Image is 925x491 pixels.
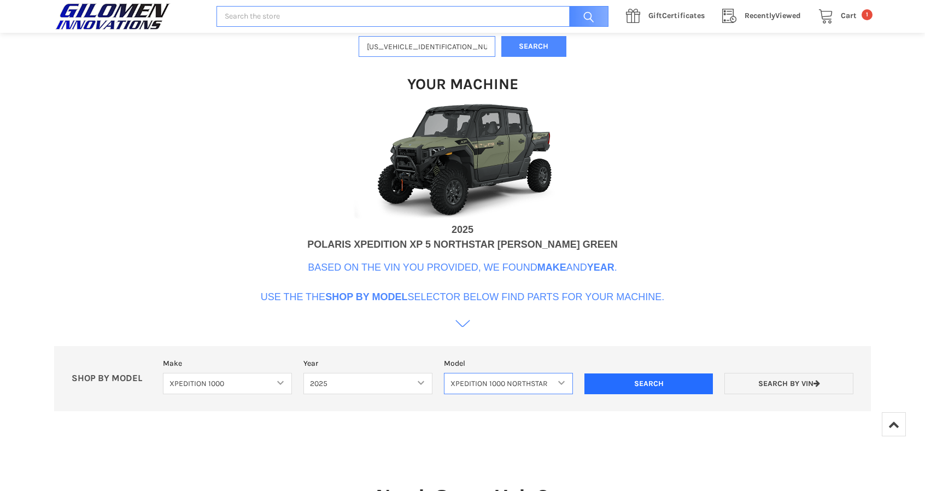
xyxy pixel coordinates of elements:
[716,9,812,23] a: RecentlyViewed
[620,9,716,23] a: GiftCertificates
[537,262,566,273] b: Make
[303,358,432,369] label: Year
[452,223,473,237] div: 2025
[66,373,157,384] p: SHOP BY MODEL
[52,3,205,30] a: GILOMEN INNOVATIONS
[862,9,873,20] span: 1
[812,9,873,23] a: Cart 1
[587,262,614,273] b: Year
[353,100,572,223] img: VIN Image
[501,36,567,57] button: Search
[564,6,608,27] input: Search
[163,358,292,369] label: Make
[724,373,853,394] a: Search by VIN
[745,11,801,20] span: Viewed
[648,11,705,20] span: Certificates
[444,358,573,369] label: Model
[307,237,617,252] div: POLARIS XPEDITION XP 5 NORTHSTAR [PERSON_NAME] GREEN
[841,11,857,20] span: Cart
[261,260,665,305] p: Based on the VIN you provided, we found and . Use the the selector below find parts for your mach...
[882,412,906,436] a: Top of Page
[325,291,407,302] b: Shop By Model
[584,373,713,394] input: Search
[648,11,662,20] span: Gift
[407,74,518,93] h1: Your Machine
[52,3,173,30] img: GILOMEN INNOVATIONS
[745,11,775,20] span: Recently
[359,36,495,57] input: Enter VIN of your machine
[216,6,608,27] input: Search the store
